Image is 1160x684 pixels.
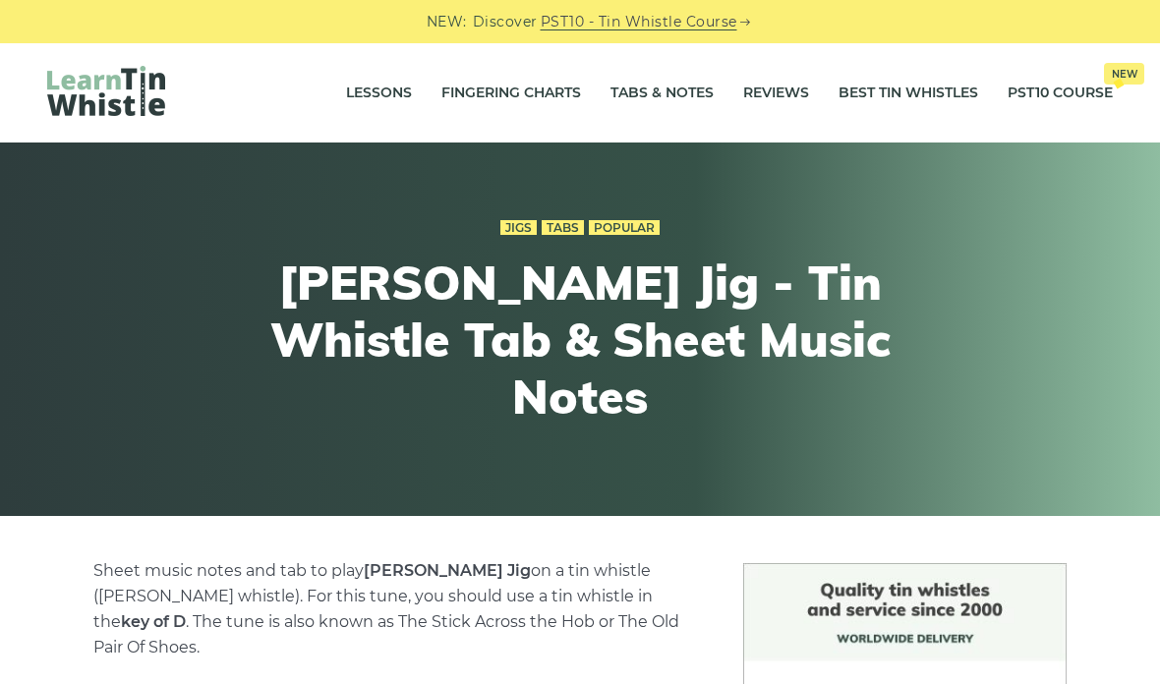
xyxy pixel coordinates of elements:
strong: key of D [121,612,186,631]
a: Lessons [346,69,412,118]
img: LearnTinWhistle.com [47,66,165,116]
a: Tabs [542,220,584,236]
a: Jigs [500,220,537,236]
p: Sheet music notes and tab to play on a tin whistle ([PERSON_NAME] whistle). For this tune, you sh... [93,558,695,660]
a: Fingering Charts [441,69,581,118]
a: Tabs & Notes [610,69,714,118]
strong: [PERSON_NAME] Jig [364,561,531,580]
a: Popular [589,220,660,236]
a: PST10 CourseNew [1008,69,1113,118]
span: New [1104,63,1144,85]
a: Best Tin Whistles [839,69,978,118]
a: Reviews [743,69,809,118]
h1: [PERSON_NAME] Jig - Tin Whistle Tab & Sheet Music Notes [218,255,942,425]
